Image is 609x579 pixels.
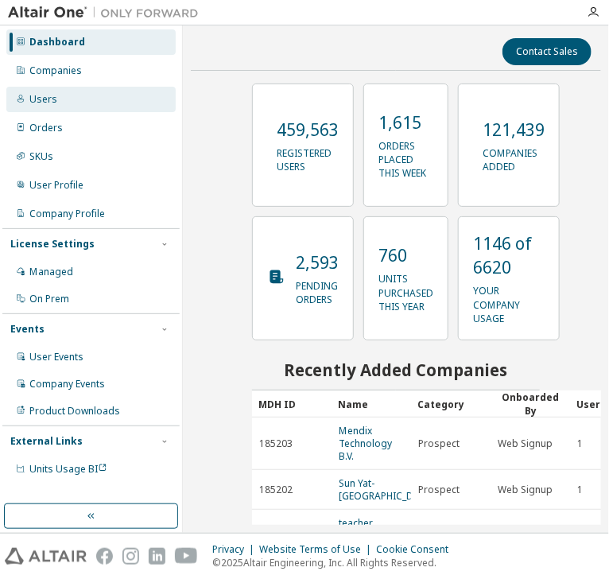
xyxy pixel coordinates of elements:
[29,405,120,418] div: Product Downloads
[378,134,433,180] p: orders placed this week
[10,435,83,448] div: External Links
[258,391,325,417] div: MDH ID
[277,142,339,173] p: registered users
[502,38,592,65] button: Contact Sales
[339,424,392,463] a: Mendix Technology B.V.
[212,543,259,556] div: Privacy
[378,267,433,313] p: units purchased this year
[5,548,87,565] img: altair_logo.svg
[577,437,583,450] span: 1
[259,484,293,496] span: 185202
[577,484,583,496] span: 1
[483,142,545,173] p: companies added
[29,266,73,278] div: Managed
[29,64,82,77] div: Companies
[29,93,57,106] div: Users
[29,208,105,220] div: Company Profile
[259,437,293,450] span: 185203
[417,391,484,417] div: Category
[473,231,545,279] p: 1146 of 6620
[8,5,207,21] img: Altair One
[498,523,553,536] span: Web Signup
[96,548,113,565] img: facebook.svg
[10,323,45,336] div: Events
[29,36,85,49] div: Dashboard
[498,484,553,496] span: Web Signup
[29,293,69,305] div: On Prem
[212,556,458,569] p: © 2025 Altair Engineering, Inc. All Rights Reserved.
[259,523,293,536] span: 185200
[418,437,460,450] span: Prospect
[483,118,545,142] p: 121,439
[252,359,539,380] h2: Recently Added Companies
[339,516,379,542] a: teacher bachelor
[473,279,545,324] p: your company usage
[378,243,433,267] p: 760
[277,118,339,142] p: 459,563
[29,150,53,163] div: SKUs
[10,238,95,251] div: License Settings
[259,543,376,556] div: Website Terms of Use
[338,391,405,417] div: Name
[29,122,63,134] div: Orders
[296,251,339,274] p: 2,593
[175,548,198,565] img: youtube.svg
[29,351,83,363] div: User Events
[577,523,583,536] span: 1
[296,274,339,306] p: pending orders
[378,111,433,134] p: 1,615
[498,437,553,450] span: Web Signup
[149,548,165,565] img: linkedin.svg
[29,179,83,192] div: User Profile
[339,476,434,503] a: Sun Yat-[GEOGRAPHIC_DATA]
[29,378,105,391] div: Company Events
[376,543,458,556] div: Cookie Consent
[122,548,139,565] img: instagram.svg
[497,391,564,418] div: Onboarded By
[418,523,460,536] span: Prospect
[418,484,460,496] span: Prospect
[29,462,107,476] span: Units Usage BI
